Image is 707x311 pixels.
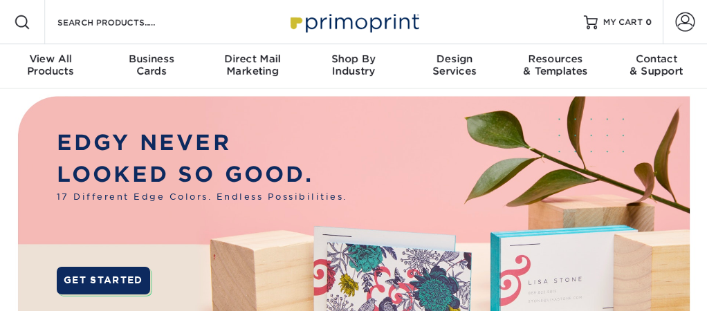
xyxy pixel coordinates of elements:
[57,127,347,159] p: EDGY NEVER
[57,191,347,203] span: 17 Different Edge Colors. Endless Possibilities.
[202,53,303,65] span: Direct Mail
[505,53,606,77] div: & Templates
[606,44,707,88] a: Contact& Support
[606,53,707,77] div: & Support
[645,17,652,27] span: 0
[202,53,303,77] div: Marketing
[404,53,505,65] span: Design
[101,53,202,77] div: Cards
[303,53,404,65] span: Shop By
[101,53,202,65] span: Business
[56,14,191,30] input: SEARCH PRODUCTS.....
[603,17,643,28] span: MY CART
[505,53,606,65] span: Resources
[57,159,347,191] p: LOOKED SO GOOD.
[202,44,303,88] a: Direct MailMarketing
[505,44,606,88] a: Resources& Templates
[606,53,707,65] span: Contact
[303,44,404,88] a: Shop ByIndustry
[303,53,404,77] div: Industry
[404,53,505,77] div: Services
[101,44,202,88] a: BusinessCards
[57,267,150,294] a: GET STARTED
[404,44,505,88] a: DesignServices
[284,7,423,37] img: Primoprint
